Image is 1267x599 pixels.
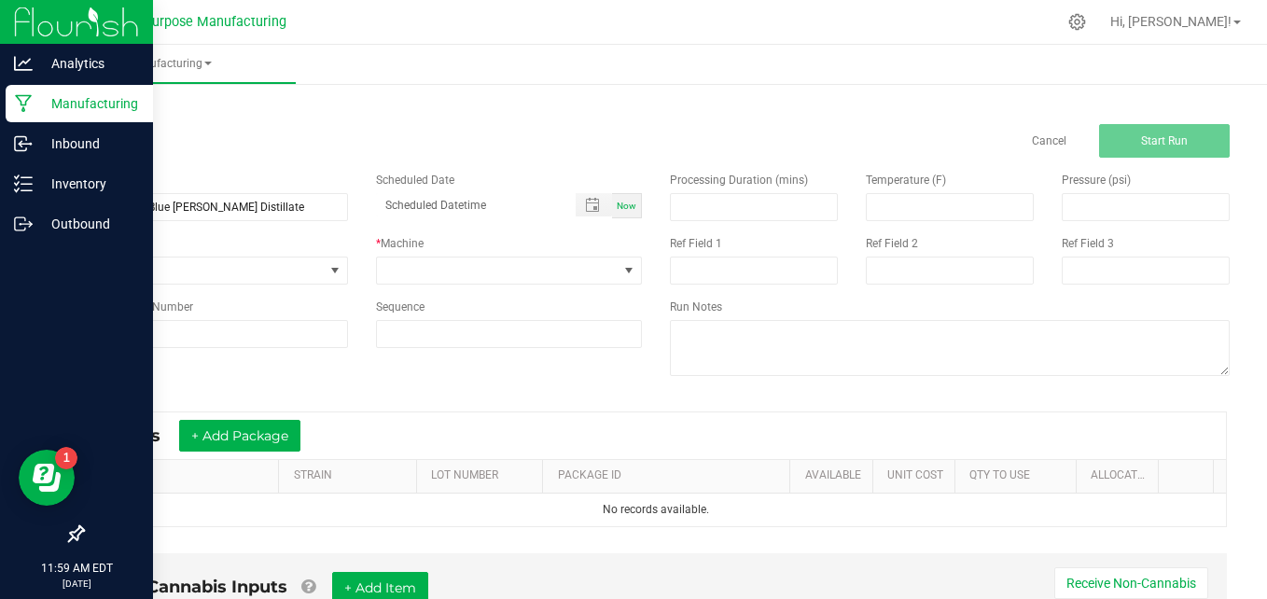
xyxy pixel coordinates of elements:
[376,174,454,187] span: Scheduled Date
[866,237,918,250] span: Ref Field 2
[1062,174,1131,187] span: Pressure (psi)
[100,468,271,483] a: ITEMSortable
[558,468,784,483] a: PACKAGE IDSortable
[381,237,424,250] span: Machine
[1099,124,1230,158] button: Start Run
[45,56,296,72] span: Manufacturing
[14,174,33,193] inline-svg: Inventory
[33,173,145,195] p: Inventory
[83,258,324,284] span: None
[45,45,296,84] a: Manufacturing
[617,201,636,211] span: Now
[301,577,315,597] a: Add Non-Cannabis items that were also consumed in the run (e.g. gloves and packaging); Also add N...
[1062,237,1114,250] span: Ref Field 3
[33,52,145,75] p: Analytics
[670,174,808,187] span: Processing Duration (mins)
[670,237,722,250] span: Ref Field 1
[670,300,722,313] span: Run Notes
[1032,133,1066,149] a: Cancel
[376,193,556,216] input: Scheduled Datetime
[94,14,286,30] span: Greater Purpose Manufacturing
[19,450,75,506] iframe: Resource center
[8,577,145,591] p: [DATE]
[33,213,145,235] p: Outbound
[866,174,946,187] span: Temperature (F)
[376,300,425,313] span: Sequence
[86,494,1226,526] td: No records available.
[1065,13,1089,31] div: Manage settings
[14,134,33,153] inline-svg: Inbound
[33,92,145,115] p: Manufacturing
[431,468,536,483] a: LOT NUMBERSortable
[104,577,287,597] span: Non-Cannabis Inputs
[1091,468,1151,483] a: Allocated CostSortable
[179,420,300,452] button: + Add Package
[1141,134,1188,147] span: Start Run
[33,132,145,155] p: Inbound
[1173,468,1205,483] a: Sortable
[294,468,410,483] a: STRAINSortable
[1054,567,1208,599] button: Receive Non-Cannabis
[14,215,33,233] inline-svg: Outbound
[1110,14,1232,29] span: Hi, [PERSON_NAME]!
[576,193,612,216] span: Toggle popup
[887,468,948,483] a: Unit CostSortable
[805,468,866,483] a: AVAILABLESortable
[55,447,77,469] iframe: Resource center unread badge
[969,468,1068,483] a: QTY TO USESortable
[8,560,145,577] p: 11:59 AM EDT
[14,54,33,73] inline-svg: Analytics
[14,94,33,113] inline-svg: Manufacturing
